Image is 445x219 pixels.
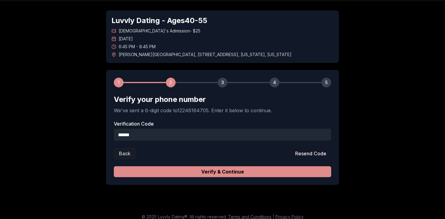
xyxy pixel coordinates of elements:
[119,52,292,58] span: [PERSON_NAME][GEOGRAPHIC_DATA] , [STREET_ADDRESS] , [US_STATE] , [US_STATE]
[166,78,176,87] div: 2
[114,166,331,177] button: Verify & Continue
[114,95,331,104] h2: Verify your phone number
[119,36,133,42] span: [DATE]
[290,148,331,159] button: Resend Code
[270,78,279,87] div: 4
[114,107,331,114] p: We've sent a 6-digit code to 12246164705 . Enter it below to continue.
[114,148,136,159] button: Back
[111,16,334,25] h1: Luvvly Dating - Ages 40 - 55
[119,44,156,50] span: 6:45 PM - 8:45 PM
[114,78,124,87] div: 1
[114,121,331,126] label: Verification Code
[119,28,200,34] span: [DEMOGRAPHIC_DATA]'s Admission - $25
[218,78,227,87] div: 3
[321,78,331,87] div: 5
